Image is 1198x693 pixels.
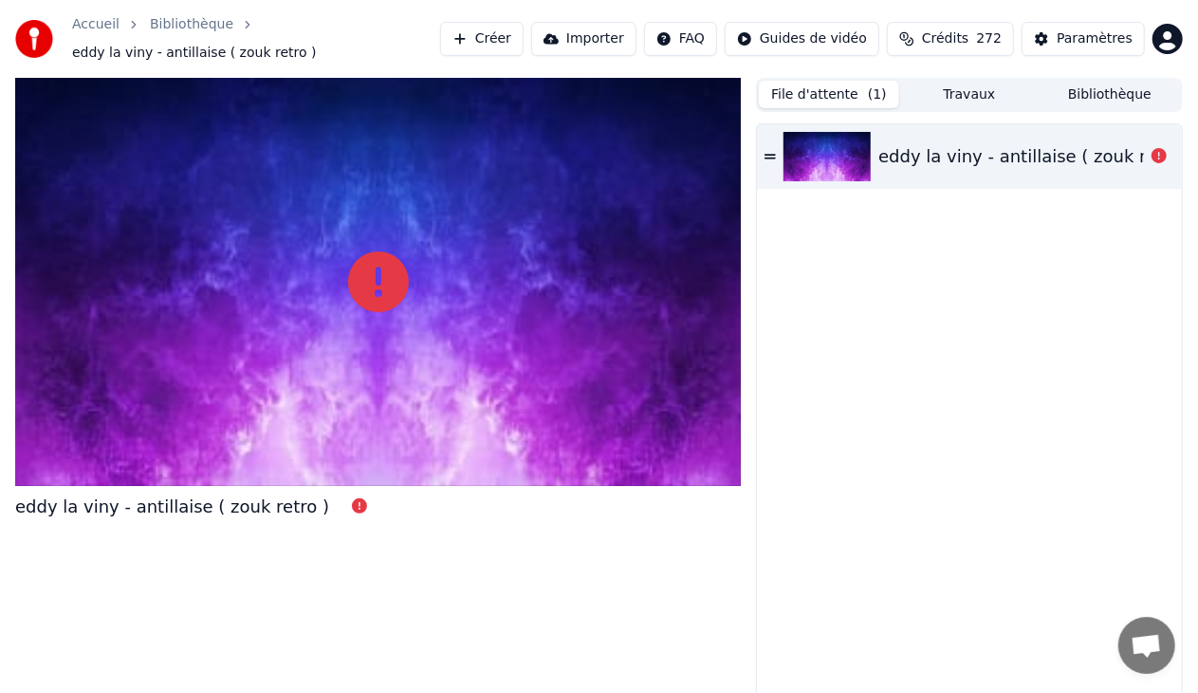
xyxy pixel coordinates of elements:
[72,15,440,63] nav: breadcrumb
[1040,81,1180,108] button: Bibliothèque
[1118,617,1175,674] div: Ouvrir le chat
[72,15,120,34] a: Accueil
[887,22,1014,56] button: Crédits272
[644,22,717,56] button: FAQ
[899,81,1040,108] button: Travaux
[868,85,887,104] span: ( 1 )
[150,15,233,34] a: Bibliothèque
[878,143,1192,170] div: eddy la viny - antillaise ( zouk retro )
[531,22,636,56] button: Importer
[759,81,899,108] button: File d'attente
[725,22,879,56] button: Guides de vidéo
[1022,22,1145,56] button: Paramètres
[976,29,1002,48] span: 272
[15,20,53,58] img: youka
[922,29,968,48] span: Crédits
[440,22,524,56] button: Créer
[15,494,329,520] div: eddy la viny - antillaise ( zouk retro )
[72,44,317,63] span: eddy la viny - antillaise ( zouk retro )
[1057,29,1133,48] div: Paramètres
